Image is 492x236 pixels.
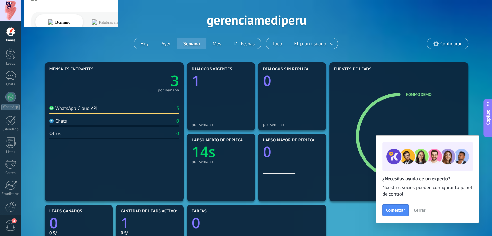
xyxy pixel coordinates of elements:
[10,10,16,16] img: logo_orange.svg
[263,71,271,91] text: 0
[192,122,250,127] div: por semana
[440,41,462,47] span: Configurar
[289,38,338,49] button: Elija un usuario
[49,230,108,236] div: 0 S/
[155,38,177,49] button: Ayer
[386,208,405,212] span: Comenzar
[382,176,472,182] h2: ¿Necesitas ayuda de un experto?
[1,82,20,87] div: Chats
[192,138,243,143] span: Lapso medio de réplica
[49,213,108,233] a: 0
[49,106,54,110] img: WhatsApp Cloud API
[414,208,425,212] span: Cerrar
[263,67,309,71] span: Diálogos sin réplica
[176,105,179,112] div: 3
[49,105,98,112] div: WhatsApp Cloud API
[334,67,372,71] span: Fuentes de leads
[49,213,58,233] text: 0
[1,127,20,132] div: Calendario
[192,142,215,162] text: 14s
[206,38,228,49] button: Mes
[121,209,179,214] span: Cantidad de leads activos
[192,209,207,214] span: Tareas
[382,185,472,198] span: Nuestros socios pueden configurar tu panel de control.
[134,38,155,49] button: Hoy
[121,213,179,233] a: 1
[485,110,491,125] span: Copilot
[227,38,261,49] button: Fechas
[18,10,32,16] div: v 4.0.25
[293,39,328,48] span: Elija un usuario
[49,209,82,214] span: Leads ganados
[10,17,16,22] img: website_grey.svg
[192,213,321,233] a: 0
[263,142,271,162] text: 0
[49,119,54,123] img: Chats
[176,131,179,137] div: 0
[49,118,67,124] div: Chats
[1,171,20,175] div: Correo
[114,71,179,91] a: 3
[71,41,76,46] img: tab_keywords_by_traffic_grey.svg
[411,205,428,215] button: Cerrar
[78,41,102,46] div: Palabras clave
[1,38,20,43] div: Panel
[121,230,179,236] div: 0 S/
[34,41,49,46] div: Dominio
[192,213,200,233] text: 0
[17,17,72,22] div: Dominio: [DOMAIN_NAME]
[263,122,321,127] div: por semana
[177,38,206,49] button: Semana
[263,138,314,143] span: Lapso mayor de réplica
[192,159,250,164] div: por semana
[158,89,179,92] div: por semana
[170,71,179,91] text: 3
[1,104,20,110] div: WhatsApp
[121,213,129,233] text: 1
[12,218,17,223] span: 2
[1,150,20,154] div: Listas
[266,38,289,49] button: Todo
[49,131,61,137] div: Otros
[382,204,409,216] button: Comenzar
[406,92,431,97] a: Kommo Demo
[192,71,200,91] text: 1
[1,192,20,196] div: Estadísticas
[49,67,93,71] span: Mensajes entrantes
[27,41,32,46] img: tab_domain_overview_orange.svg
[1,62,20,66] div: Leads
[192,67,232,71] span: Diálogos vigentes
[176,118,179,124] div: 0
